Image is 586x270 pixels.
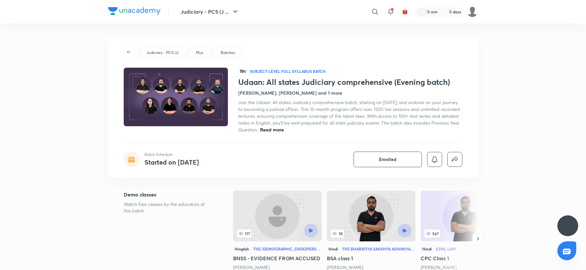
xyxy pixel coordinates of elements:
span: 567 [425,230,440,237]
div: Hindi [327,245,340,252]
span: 1K [331,230,344,237]
button: Judiciary - PCS (J ... [177,5,243,18]
h5: CPC Class 1 [421,254,509,262]
span: Join the Udaan: All states Judiciary comprehensive batch, starting on [DATE], and embark on your ... [238,99,460,133]
span: Read more [260,127,284,133]
h5: Demo classes [124,191,212,198]
button: avatar [400,7,410,17]
a: Company Logo [108,7,160,17]
img: Green Vr [467,6,478,17]
div: Civil Law [436,247,456,251]
h5: BNSS - EVIDENCE FROM ACCUSED [233,254,322,262]
img: streak [441,8,448,15]
p: Judiciary - PCS (J) [146,50,178,56]
span: हिN [238,68,247,75]
p: Batches [221,50,235,56]
p: Plus [196,50,203,56]
a: Judiciary - PCS (J) [146,50,180,56]
img: ttu [564,222,572,230]
span: Enrolled [379,156,397,163]
img: Company Logo [108,7,160,15]
div: Hinglish [233,245,251,252]
div: The [DEMOGRAPHIC_DATA][PERSON_NAME] (BNSS) 2023 [253,247,322,251]
div: Hindi [421,245,433,252]
p: Watch free classes by the educators of this batch [124,201,212,214]
a: Plus [195,50,204,56]
h1: Udaan: All states Judiciary comprehensive (Evening batch) [238,77,462,87]
h5: BSA class 1 [327,254,415,262]
h4: [PERSON_NAME], [PERSON_NAME] and 1 more [238,89,342,96]
div: The Bharatiya Sakshya Adhiniyam (BSA) 2023 [342,247,415,251]
p: Batch Schedule [145,152,199,157]
a: Batches [220,50,236,56]
button: Enrolled [354,152,422,167]
img: avatar [402,9,408,15]
p: Subject-level full syllabus Batch [250,69,326,74]
img: Thumbnail [123,67,229,127]
span: 117 [237,230,251,237]
h4: Started on [DATE] [145,158,199,167]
